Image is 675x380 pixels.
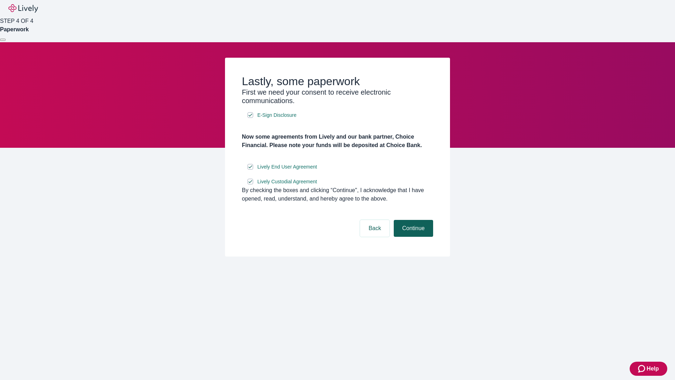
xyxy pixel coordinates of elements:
h2: Lastly, some paperwork [242,75,433,88]
span: Help [647,365,659,373]
button: Back [360,220,390,237]
h4: Now some agreements from Lively and our bank partner, Choice Financial. Please note your funds wi... [242,133,433,150]
svg: Zendesk support icon [638,365,647,373]
button: Continue [394,220,433,237]
h3: First we need your consent to receive electronic communications. [242,88,433,105]
a: e-sign disclosure document [256,111,298,120]
div: By checking the boxes and clicking “Continue", I acknowledge that I have opened, read, understand... [242,186,433,203]
button: Zendesk support iconHelp [630,362,667,376]
img: Lively [8,4,38,13]
a: e-sign disclosure document [256,177,319,186]
span: Lively Custodial Agreement [257,178,317,185]
span: Lively End User Agreement [257,163,317,171]
span: E-Sign Disclosure [257,112,296,119]
a: e-sign disclosure document [256,163,319,171]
